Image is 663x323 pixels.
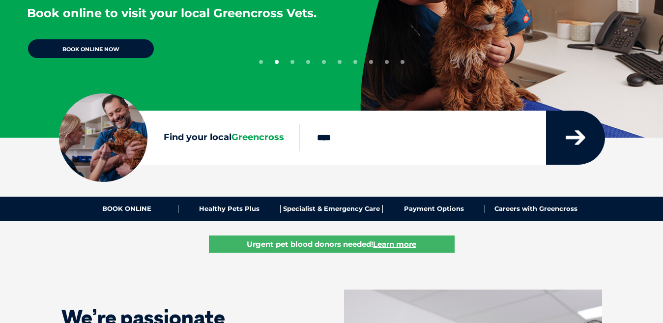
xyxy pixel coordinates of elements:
button: 2 of 10 [275,60,279,64]
button: 7 of 10 [353,60,357,64]
u: Learn more [373,239,416,249]
a: BOOK ONLINE [76,205,178,213]
button: 1 of 10 [259,60,263,64]
button: 10 of 10 [401,60,404,64]
span: Greencross [231,132,284,143]
a: Specialist & Emergency Care [281,205,383,213]
button: 6 of 10 [338,60,342,64]
a: Urgent pet blood donors needed!Learn more [209,235,455,253]
p: Book online to visit your local Greencross Vets. [27,5,317,22]
button: 3 of 10 [290,60,294,64]
button: 9 of 10 [385,60,389,64]
a: Payment Options [383,205,485,213]
button: 5 of 10 [322,60,326,64]
a: Careers with Greencross [485,205,587,213]
a: Healthy Pets Plus [178,205,281,213]
label: Find your local [59,130,299,145]
a: BOOK ONLINE NOW [27,38,155,59]
button: 4 of 10 [306,60,310,64]
button: 8 of 10 [369,60,373,64]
